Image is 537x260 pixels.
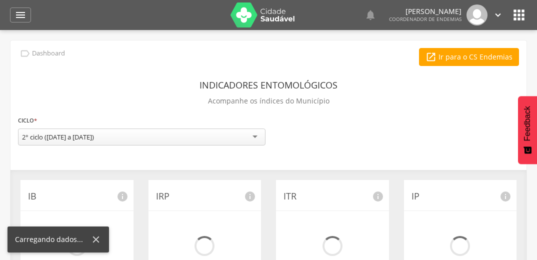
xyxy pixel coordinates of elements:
span: Feedback [523,106,532,141]
p: IRP [156,190,254,203]
i:  [364,9,376,21]
p: Dashboard [32,49,65,57]
i: info [116,190,128,202]
i:  [492,9,503,20]
p: ITR [283,190,381,203]
i:  [511,7,527,23]
button: Feedback - Mostrar pesquisa [518,96,537,164]
i:  [19,48,30,59]
a:  [492,4,503,25]
a:  [364,4,376,25]
header: Indicadores Entomológicos [199,76,337,94]
p: IP [411,190,509,203]
i: info [499,190,511,202]
div: Carregando dados... [15,234,90,244]
label: Ciclo [18,115,37,126]
a:  [10,7,31,22]
a: Ir para o CS Endemias [419,48,519,66]
i: info [372,190,384,202]
i:  [14,9,26,21]
i:  [425,51,436,62]
span: Coordenador de Endemias [389,15,461,22]
p: [PERSON_NAME] [389,8,461,15]
i: info [244,190,256,202]
p: IB [28,190,126,203]
p: Acompanhe os índices do Município [208,94,329,108]
div: 2° ciclo ([DATE] a [DATE]) [22,132,94,141]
